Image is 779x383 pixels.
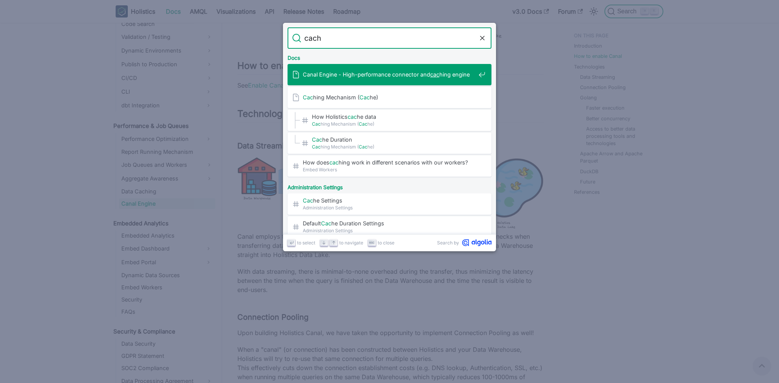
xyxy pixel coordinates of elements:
[288,110,491,131] a: How Holisticscache data​Caching Mechanism (Cache)
[303,71,475,78] span: Canal Engine - High-performance connector and hing engine
[430,71,439,78] mark: cac
[348,113,357,120] mark: cac
[303,204,475,211] span: Administration Settings
[297,239,315,246] span: to select
[312,113,475,120] span: How Holistics he data​
[312,136,322,143] mark: Cac
[359,121,367,127] mark: Cac
[286,49,493,64] div: Docs
[312,120,475,128] span: hing Mechanism ( he)
[359,94,370,101] mark: Cac
[378,239,394,246] span: to close
[321,220,331,227] mark: Cac
[288,216,491,238] a: DefaultCache Duration Settings​Administration Settings
[289,240,294,246] svg: Enter key
[331,240,337,246] svg: Arrow up
[478,34,487,43] button: Clear the query
[329,159,339,166] mark: cac
[321,240,327,246] svg: Arrow down
[288,132,491,154] a: Cache Duration​Caching Mechanism (Cache)
[288,155,491,177] a: How doescaching work in different scenarios with our workers?​Embed Workers
[303,220,475,227] span: Default he Duration Settings​
[288,87,491,108] a: Caching Mechanism (Cache)
[312,121,321,127] mark: Cac
[303,227,475,234] span: Administration Settings
[437,239,491,246] a: Search byAlgolia
[312,144,321,150] mark: Cac
[369,240,375,246] svg: Escape key
[312,143,475,150] span: hing Mechanism ( he)
[303,94,475,101] span: hing Mechanism ( he)
[303,94,313,101] mark: Cac
[437,239,459,246] span: Search by
[339,239,363,246] span: to navigate
[359,144,367,150] mark: Cac
[286,178,493,193] div: Administration Settings
[462,239,491,246] svg: Algolia
[303,197,475,204] span: he Settings​
[288,193,491,215] a: Cache Settings​Administration Settings
[303,197,313,204] mark: Cac
[303,159,475,166] span: How does hing work in different scenarios with our workers?​
[312,136,475,143] span: he Duration​
[288,64,491,85] a: Canal Engine - High-performance connector andcaching engine
[303,166,475,173] span: Embed Workers
[301,27,478,49] input: Search docs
